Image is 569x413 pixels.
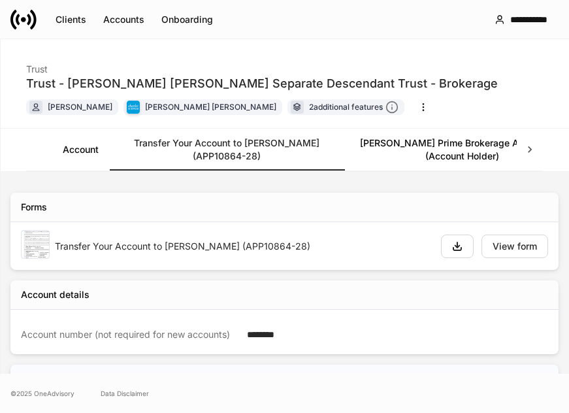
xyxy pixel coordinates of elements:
div: Transfer Your Account to [PERSON_NAME] (APP10864-28) [55,240,431,253]
div: Forms [21,201,47,214]
a: Transfer Your Account to [PERSON_NAME] (APP10864-28) [109,129,344,171]
img: charles-schwab-BFYFdbvS.png [127,101,140,114]
div: Account details [21,288,89,301]
div: Account number (not required for new accounts) [21,328,239,341]
div: Clients [56,15,86,24]
button: View form [481,235,548,258]
div: [PERSON_NAME] [PERSON_NAME] [145,101,276,113]
span: © 2025 OneAdvisory [10,388,74,399]
button: Clients [47,9,95,30]
a: Data Disclaimer [101,388,149,399]
a: Account [52,129,109,171]
div: Accounts [103,15,144,24]
div: 2 additional features [309,101,398,114]
div: Onboarding [161,15,213,24]
div: View form [493,242,537,251]
h5: Trust [21,372,43,386]
div: Trust [26,55,498,76]
button: Onboarding [153,9,221,30]
div: [PERSON_NAME] [48,101,112,113]
div: Trust - [PERSON_NAME] [PERSON_NAME] Separate Descendant Trust - Brokerage [26,76,498,91]
button: Accounts [95,9,153,30]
